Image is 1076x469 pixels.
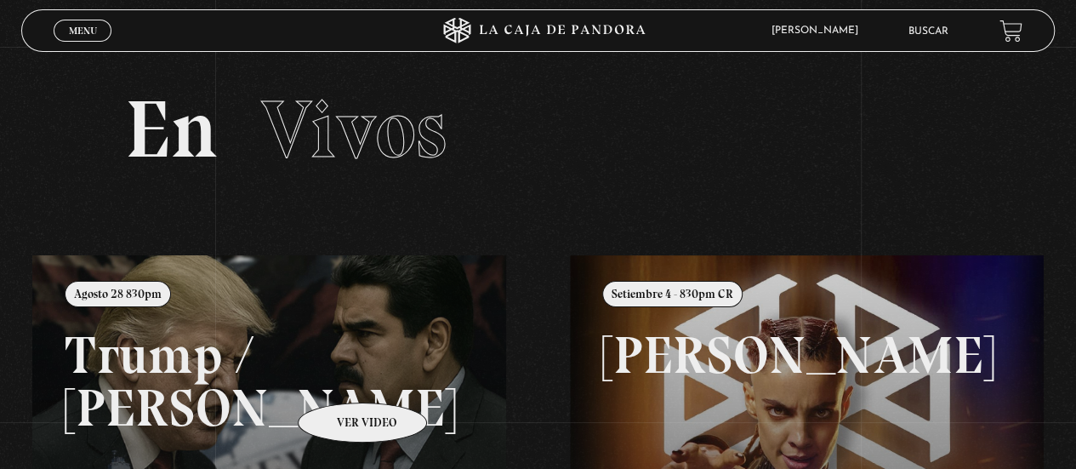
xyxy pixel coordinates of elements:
span: Menu [69,26,97,36]
a: View your shopping cart [999,20,1022,43]
a: Buscar [908,26,948,37]
span: Vivos [261,81,447,178]
h2: En [125,89,952,170]
span: [PERSON_NAME] [763,26,875,36]
span: Cerrar [63,40,103,52]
